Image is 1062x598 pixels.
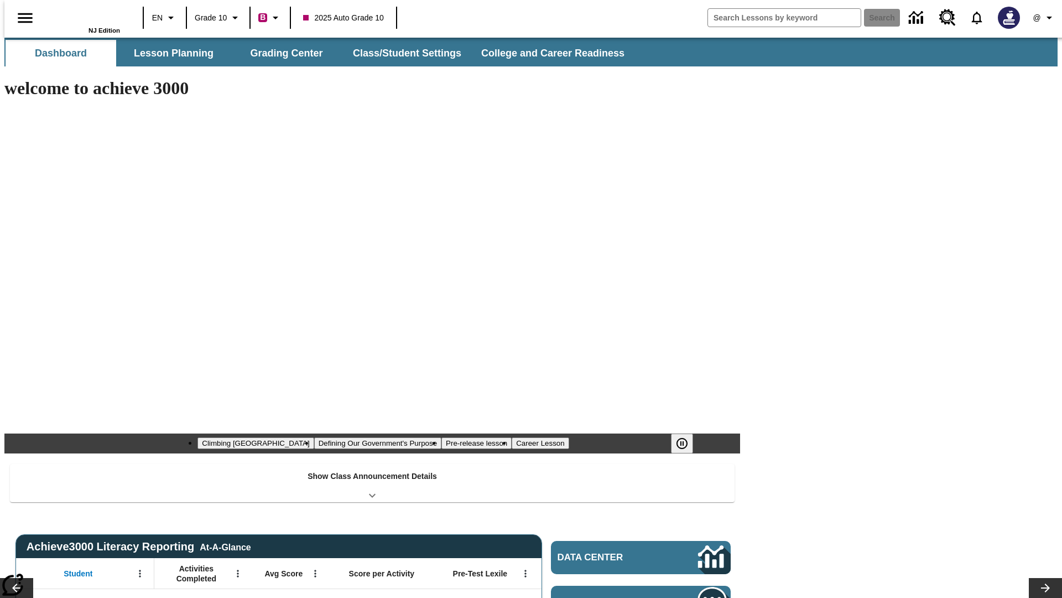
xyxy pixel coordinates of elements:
[200,540,251,553] div: At-A-Glance
[260,11,265,24] span: B
[453,569,508,579] span: Pre-Test Lexile
[64,569,92,579] span: Student
[48,4,120,34] div: Home
[152,12,163,24] span: EN
[671,434,704,453] div: Pause
[1027,8,1062,28] button: Profile/Settings
[231,40,342,66] button: Grading Center
[147,8,183,28] button: Language: EN, Select a language
[254,8,287,28] button: Boost Class color is violet red. Change class color
[344,40,470,66] button: Class/Student Settings
[132,565,148,582] button: Open Menu
[27,540,251,553] span: Achieve3000 Literacy Reporting
[197,437,314,449] button: Slide 1 Climbing Mount Tai
[517,565,534,582] button: Open Menu
[708,9,861,27] input: search field
[230,565,246,582] button: Open Menu
[902,3,933,33] a: Data Center
[190,8,246,28] button: Grade: Grade 10, Select a grade
[441,437,512,449] button: Slide 3 Pre-release lesson
[551,541,731,574] a: Data Center
[671,434,693,453] button: Pause
[48,5,120,27] a: Home
[512,437,569,449] button: Slide 4 Career Lesson
[264,569,303,579] span: Avg Score
[10,464,735,502] div: Show Class Announcement Details
[998,7,1020,29] img: Avatar
[349,569,415,579] span: Score per Activity
[962,3,991,32] a: Notifications
[9,2,41,34] button: Open side menu
[195,12,227,24] span: Grade 10
[1033,12,1040,24] span: @
[160,564,233,584] span: Activities Completed
[991,3,1027,32] button: Select a new avatar
[118,40,229,66] button: Lesson Planning
[314,437,441,449] button: Slide 2 Defining Our Government's Purpose
[933,3,962,33] a: Resource Center, Will open in new tab
[472,40,633,66] button: College and Career Readiness
[4,78,740,99] h1: welcome to achieve 3000
[6,40,116,66] button: Dashboard
[308,471,437,482] p: Show Class Announcement Details
[1029,578,1062,598] button: Lesson carousel, Next
[558,552,661,563] span: Data Center
[4,40,634,66] div: SubNavbar
[307,565,324,582] button: Open Menu
[4,38,1058,66] div: SubNavbar
[303,12,383,24] span: 2025 Auto Grade 10
[88,27,120,34] span: NJ Edition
